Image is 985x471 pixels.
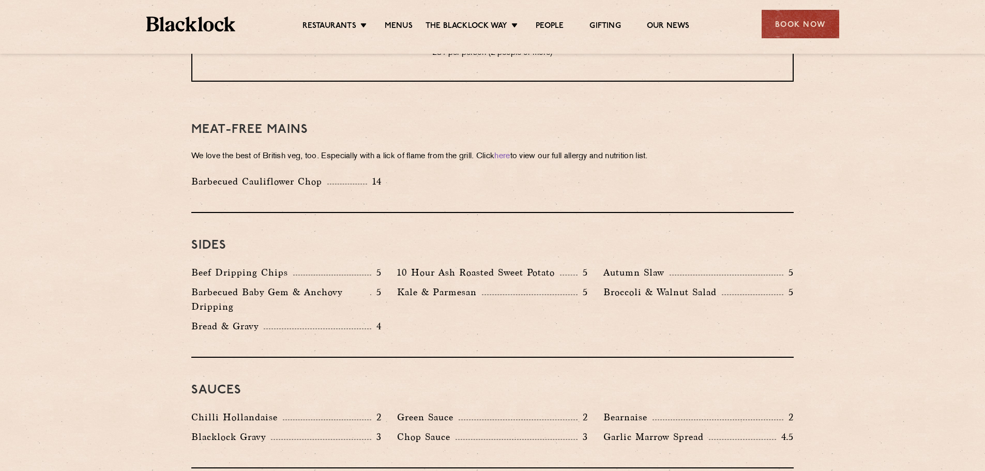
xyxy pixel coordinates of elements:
p: 2 [371,411,382,424]
a: Gifting [589,21,620,33]
p: Bearnaise [603,410,653,424]
div: Book Now [762,10,839,38]
p: 5 [578,285,588,299]
p: 3 [578,430,588,444]
p: 5 [371,266,382,279]
p: 5 [783,285,794,299]
p: 5 [578,266,588,279]
p: Beef Dripping Chips [191,265,293,280]
p: Chilli Hollandaise [191,410,283,424]
p: 3 [371,430,382,444]
p: Kale & Parmesan [397,285,482,299]
p: 5 [783,266,794,279]
p: Chop Sauce [397,430,456,444]
p: Autumn Slaw [603,265,670,280]
p: 10 Hour Ash Roasted Sweet Potato [397,265,560,280]
p: Broccoli & Walnut Salad [603,285,722,299]
p: 2 [783,411,794,424]
p: Bread & Gravy [191,319,264,333]
p: Garlic Marrow Spread [603,430,709,444]
h3: Sauces [191,384,794,397]
p: Blacklock Gravy [191,430,271,444]
h3: Meat-Free mains [191,123,794,136]
a: here [494,153,510,160]
p: 4 [371,320,382,333]
a: People [536,21,564,33]
img: BL_Textured_Logo-footer-cropped.svg [146,17,236,32]
p: 2 [578,411,588,424]
p: 4.5 [776,430,794,444]
p: Barbecued Baby Gem & Anchovy Dripping [191,285,370,314]
p: 14 [367,175,382,188]
a: The Blacklock Way [426,21,507,33]
a: Restaurants [302,21,356,33]
a: Our News [647,21,690,33]
p: Barbecued Cauliflower Chop [191,174,327,189]
p: We love the best of British veg, too. Especially with a lick of flame from the grill. Click to vi... [191,149,794,164]
a: Menus [385,21,413,33]
h3: Sides [191,239,794,252]
p: Green Sauce [397,410,459,424]
p: 5 [371,285,382,299]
